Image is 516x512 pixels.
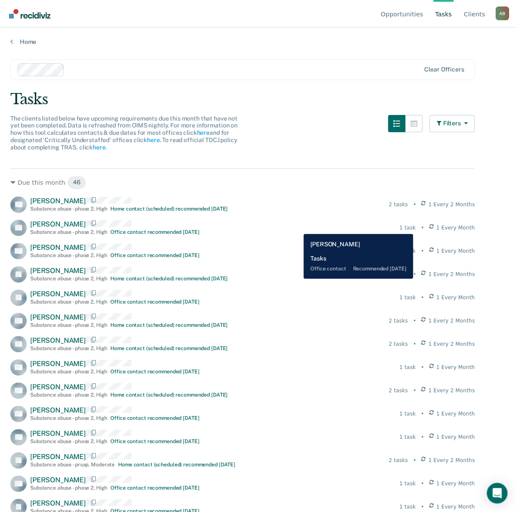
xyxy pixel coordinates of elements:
[421,294,424,301] div: •
[10,38,506,46] a: Home
[30,499,86,507] span: [PERSON_NAME]
[428,387,475,394] span: 1 Every 2 Months
[399,433,416,441] div: 1 task
[436,503,475,511] span: 1 Every Month
[30,220,86,228] span: [PERSON_NAME]
[421,247,424,255] div: •
[389,317,408,325] div: 2 tasks
[413,387,416,394] div: •
[436,363,475,371] span: 1 Every Month
[421,224,424,232] div: •
[399,247,416,255] div: 1 task
[421,503,424,511] div: •
[487,483,507,503] div: Open Intercom Messenger
[389,456,408,464] div: 2 tasks
[30,243,86,251] span: [PERSON_NAME]
[30,197,86,205] span: [PERSON_NAME]
[110,229,199,235] div: Office contact recommended [DATE]
[413,201,416,208] div: •
[389,387,408,394] div: 2 tasks
[30,360,86,368] span: [PERSON_NAME]
[389,270,408,278] div: 2 tasks
[421,363,424,371] div: •
[197,129,209,136] a: here
[428,201,475,208] span: 1 Every 2 Months
[399,410,416,418] div: 1 task
[428,340,475,348] span: 1 Every 2 Months
[399,480,416,487] div: 1 task
[30,392,107,398] div: Substance abuse - phase 2 , High
[147,137,159,143] a: here
[110,345,228,351] div: Home contact (scheduled) recommended [DATE]
[30,415,107,421] div: Substance abuse - phase 2 , High
[110,369,199,375] div: Office contact recommended [DATE]
[30,313,86,321] span: [PERSON_NAME]
[495,6,509,20] div: A B
[118,462,235,468] div: Home contact (scheduled) recommended [DATE]
[399,363,416,371] div: 1 task
[30,290,86,298] span: [PERSON_NAME]
[67,176,86,189] span: 46
[30,406,86,414] span: [PERSON_NAME]
[429,115,475,132] button: Filters
[436,294,475,301] span: 1 Every Month
[30,336,86,344] span: [PERSON_NAME]
[30,267,86,275] span: [PERSON_NAME]
[399,294,416,301] div: 1 task
[421,433,424,441] div: •
[30,345,107,351] div: Substance abuse - phase 2 , High
[30,476,86,484] span: [PERSON_NAME]
[389,340,408,348] div: 2 tasks
[30,369,107,375] div: Substance abuse - phase 2 , High
[110,252,199,258] div: Office contact recommended [DATE]
[30,453,86,461] span: [PERSON_NAME]
[413,270,416,278] div: •
[30,438,107,444] div: Substance abuse - phase 2 , High
[421,480,424,487] div: •
[413,456,416,464] div: •
[30,229,107,235] div: Substance abuse - phase 2 , High
[9,9,50,19] img: Recidiviz
[495,6,509,20] button: Profile dropdown button
[30,485,107,491] div: Substance abuse - phase 2 , High
[30,206,107,212] div: Substance abuse - phase 2 , High
[30,383,86,391] span: [PERSON_NAME]
[436,410,475,418] span: 1 Every Month
[30,299,107,305] div: Substance abuse - phase 2 , High
[421,410,424,418] div: •
[30,462,115,468] div: Substance abuse - prsap , Moderate
[436,224,475,232] span: 1 Every Month
[110,392,228,398] div: Home contact (scheduled) recommended [DATE]
[10,176,475,189] div: Due this month 46
[110,299,199,305] div: Office contact recommended [DATE]
[428,317,475,325] span: 1 Every 2 Months
[10,90,506,108] div: Tasks
[30,276,107,282] div: Substance abuse - phase 2 , High
[110,322,228,328] div: Home contact (scheduled) recommended [DATE]
[413,317,416,325] div: •
[30,252,107,258] div: Substance abuse - phase 2 , High
[424,66,464,73] div: Clear officers
[30,322,107,328] div: Substance abuse - phase 2 , High
[110,276,228,282] div: Home contact (scheduled) recommended [DATE]
[110,438,199,444] div: Office contact recommended [DATE]
[428,456,475,464] span: 1 Every 2 Months
[389,201,408,208] div: 2 tasks
[399,503,416,511] div: 1 task
[428,270,475,278] span: 1 Every 2 Months
[436,480,475,487] span: 1 Every Month
[30,429,86,438] span: [PERSON_NAME]
[413,340,416,348] div: •
[110,206,228,212] div: Home contact (scheduled) recommended [DATE]
[93,144,105,151] a: here
[436,433,475,441] span: 1 Every Month
[436,247,475,255] span: 1 Every Month
[110,485,199,491] div: Office contact recommended [DATE]
[399,224,416,232] div: 1 task
[10,115,238,151] span: The clients listed below have upcoming requirements due this month that have not yet been complet...
[110,415,199,421] div: Office contact recommended [DATE]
